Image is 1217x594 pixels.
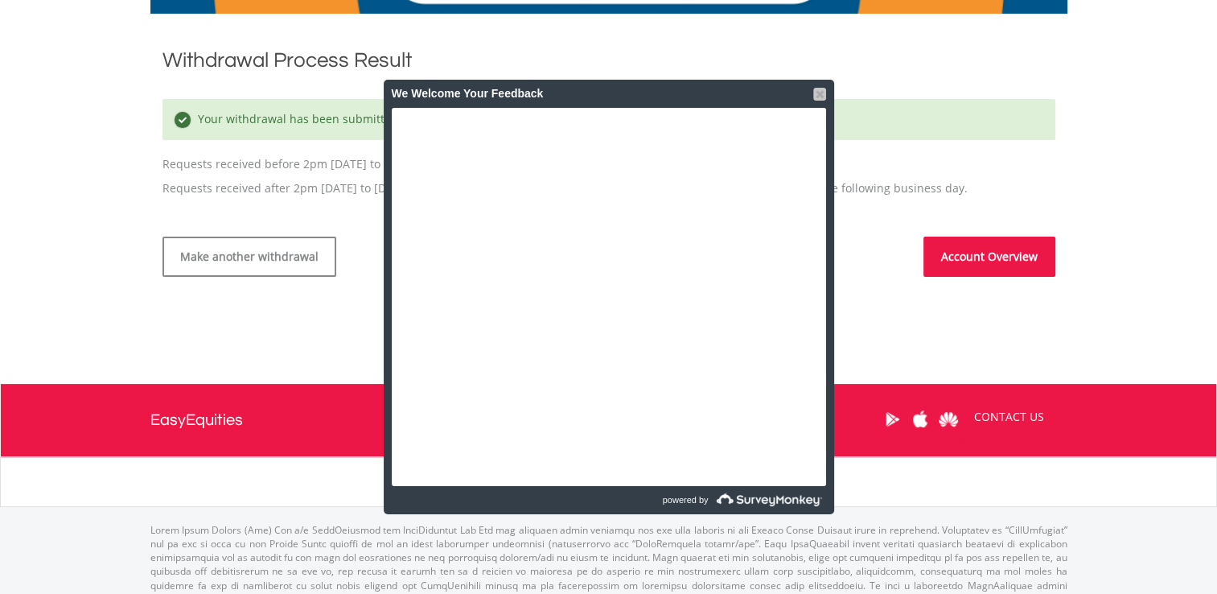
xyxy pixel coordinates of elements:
[878,394,907,444] a: Google Play
[162,83,1055,172] p: Requests received before 2pm [DATE] to [DATE], will be released from our ABSA bank account by 4pm.
[162,180,1055,196] p: Requests received after 2pm [DATE] to [DATE], as well as requests received on a weekend/public ho...
[392,80,826,108] div: We Welcome Your Feedback
[150,384,243,456] a: EasyEquities
[663,486,709,514] span: powered by
[162,237,336,277] a: Make another withdrawal
[935,394,963,444] a: Huawei
[923,237,1055,277] a: Account Overview
[585,486,826,514] a: powered by
[963,394,1055,439] a: CONTACT US
[907,394,935,444] a: Apple
[162,46,1055,75] h1: Withdrawal Process Result
[194,111,401,126] span: Your withdrawal has been submitted.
